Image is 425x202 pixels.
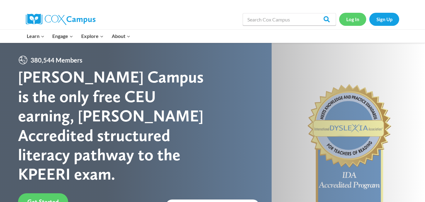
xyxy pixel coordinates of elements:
[339,13,399,26] nav: Secondary Navigation
[18,67,213,184] div: [PERSON_NAME] Campus is the only free CEU earning, [PERSON_NAME] Accredited structured literacy p...
[23,30,134,43] nav: Primary Navigation
[49,30,77,43] button: Child menu of Engage
[108,30,134,43] button: Child menu of About
[243,13,336,26] input: Search Cox Campus
[369,13,399,26] a: Sign Up
[77,30,108,43] button: Child menu of Explore
[339,13,366,26] a: Log In
[23,30,49,43] button: Child menu of Learn
[28,55,85,65] span: 380,544 Members
[26,14,96,25] img: Cox Campus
